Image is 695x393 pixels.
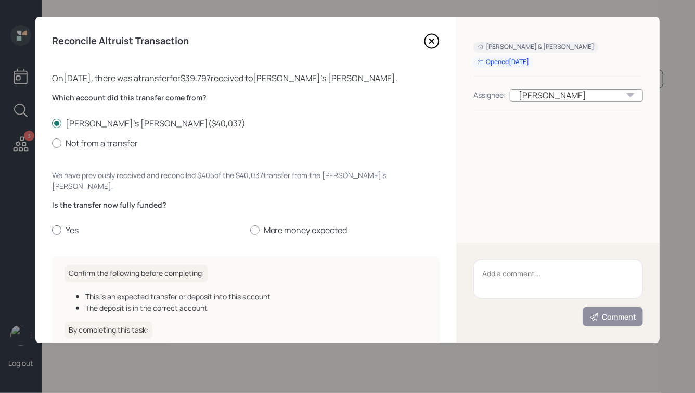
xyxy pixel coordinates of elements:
[583,307,643,326] button: Comment
[52,170,440,192] div: We have previously received and reconciled $405 of the $40,037 transfer from the [PERSON_NAME]'s ...
[85,291,427,302] div: This is an expected transfer or deposit into this account
[52,137,440,149] label: Not from a transfer
[85,302,427,313] div: The deposit is in the correct account
[478,58,529,67] div: Opened [DATE]
[510,89,643,102] div: [PERSON_NAME]
[52,200,440,210] label: Is the transfer now fully funded?
[65,265,208,282] h6: Confirm the following before completing:
[65,322,152,339] h6: By completing this task:
[52,35,189,47] h4: Reconcile Altruist Transaction
[52,72,440,84] div: On [DATE] , there was a transfer for $39,797 received to [PERSON_NAME]'s [PERSON_NAME] .
[52,224,242,236] label: Yes
[250,224,440,236] label: More money expected
[52,93,440,103] label: Which account did this transfer come from?
[52,118,440,129] label: [PERSON_NAME]'s [PERSON_NAME] ( $40,037 )
[473,90,506,100] div: Assignee:
[478,43,594,52] div: [PERSON_NAME] & [PERSON_NAME]
[589,312,636,322] div: Comment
